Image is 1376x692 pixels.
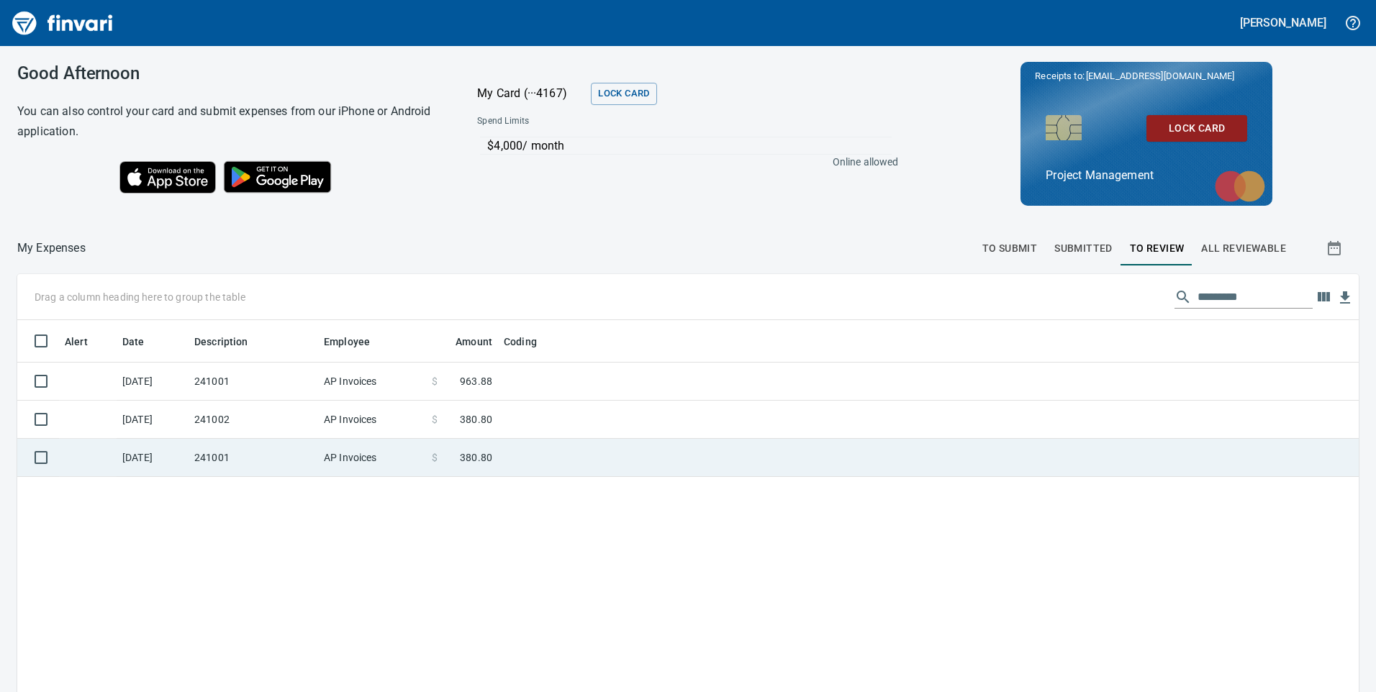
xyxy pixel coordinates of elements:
[117,401,189,439] td: [DATE]
[477,85,585,102] p: My Card (···4167)
[1240,15,1326,30] h5: [PERSON_NAME]
[1334,287,1356,309] button: Download table
[1201,240,1286,258] span: All Reviewable
[189,401,318,439] td: 241002
[318,363,426,401] td: AP Invoices
[35,290,245,304] p: Drag a column heading here to group the table
[216,153,340,201] img: Get it on Google Play
[591,83,656,105] button: Lock Card
[324,333,370,350] span: Employee
[432,450,438,465] span: $
[598,86,649,102] span: Lock Card
[318,401,426,439] td: AP Invoices
[17,240,86,257] nav: breadcrumb
[487,137,891,155] p: $4,000 / month
[504,333,556,350] span: Coding
[324,333,389,350] span: Employee
[194,333,248,350] span: Description
[65,333,107,350] span: Alert
[1085,69,1236,83] span: [EMAIL_ADDRESS][DOMAIN_NAME]
[1035,69,1258,83] p: Receipts to:
[117,439,189,477] td: [DATE]
[194,333,267,350] span: Description
[1313,231,1359,265] button: Show transactions within a particular date range
[318,439,426,477] td: AP Invoices
[189,439,318,477] td: 241001
[1313,286,1334,308] button: Choose columns to display
[17,63,441,83] h3: Good Afternoon
[122,333,145,350] span: Date
[504,333,537,350] span: Coding
[9,6,117,40] img: Finvari
[432,412,438,427] span: $
[119,161,216,194] img: Download on the App Store
[117,363,189,401] td: [DATE]
[1054,240,1113,258] span: Submitted
[460,412,492,427] span: 380.80
[460,450,492,465] span: 380.80
[1236,12,1330,34] button: [PERSON_NAME]
[477,114,712,129] span: Spend Limits
[1146,115,1247,142] button: Lock Card
[466,155,898,169] p: Online allowed
[982,240,1038,258] span: To Submit
[1130,240,1185,258] span: To Review
[432,374,438,388] span: $
[65,333,88,350] span: Alert
[1046,167,1247,184] p: Project Management
[456,333,492,350] span: Amount
[17,240,86,257] p: My Expenses
[1208,163,1272,209] img: mastercard.svg
[189,363,318,401] td: 241001
[460,374,492,388] span: 963.88
[17,101,441,142] h6: You can also control your card and submit expenses from our iPhone or Android application.
[122,333,163,350] span: Date
[437,333,492,350] span: Amount
[1158,119,1236,137] span: Lock Card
